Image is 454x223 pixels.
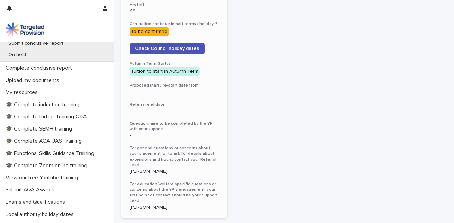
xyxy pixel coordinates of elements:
[130,169,219,175] p: [PERSON_NAME]
[3,77,65,84] p: Upload my documents
[3,175,83,181] p: View our free Youtube training
[3,211,79,218] p: Local authority holiday dates
[3,65,78,71] p: Complete conclusive report
[130,67,200,76] div: Tuition to start in Autumn Term
[130,181,219,204] h3: For education/welfare specific questions or concerns about the YP's engagement, your first point ...
[3,41,69,46] p: Submit conclusive report
[135,46,199,51] span: Check Council holiday dates
[3,52,32,58] p: On hold
[130,61,219,66] h3: Autumn Term Status
[130,83,219,88] h3: Proposed start / re-start date from:
[3,138,87,144] p: 🎓 Complete AQA UAS Training
[130,2,219,8] h3: Hrs left
[130,121,219,132] h3: Questionnaire to be completed by the YP with your support
[130,8,219,14] p: 49
[3,187,60,193] p: Submit AQA Awards
[130,89,219,95] p: -
[3,101,85,108] p: 🎓 Complete induction training
[3,126,78,132] p: 🎓 Complete SEMH training
[130,145,219,168] h3: For general questions or concerns about your placement, or to ask for details about extensions an...
[3,89,43,96] p: My resources
[3,199,71,205] p: Exams and Qualifications
[3,114,92,120] p: 🎓 Complete further training Q&A
[130,102,219,107] h3: Referral end date
[3,162,93,169] p: 🎓 Complete Zoom online training
[130,205,219,211] p: [PERSON_NAME]
[130,133,219,139] p: -
[130,108,219,114] p: -
[130,27,169,36] div: To be confirmed
[130,43,205,54] a: Check Council holiday dates
[130,21,219,27] h3: Can tuition continue in half terms / holidays?
[3,150,100,157] p: 🎓 Functional Skills Guidance Training
[6,22,44,36] img: M5nRWzHhSzIhMunXDL62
